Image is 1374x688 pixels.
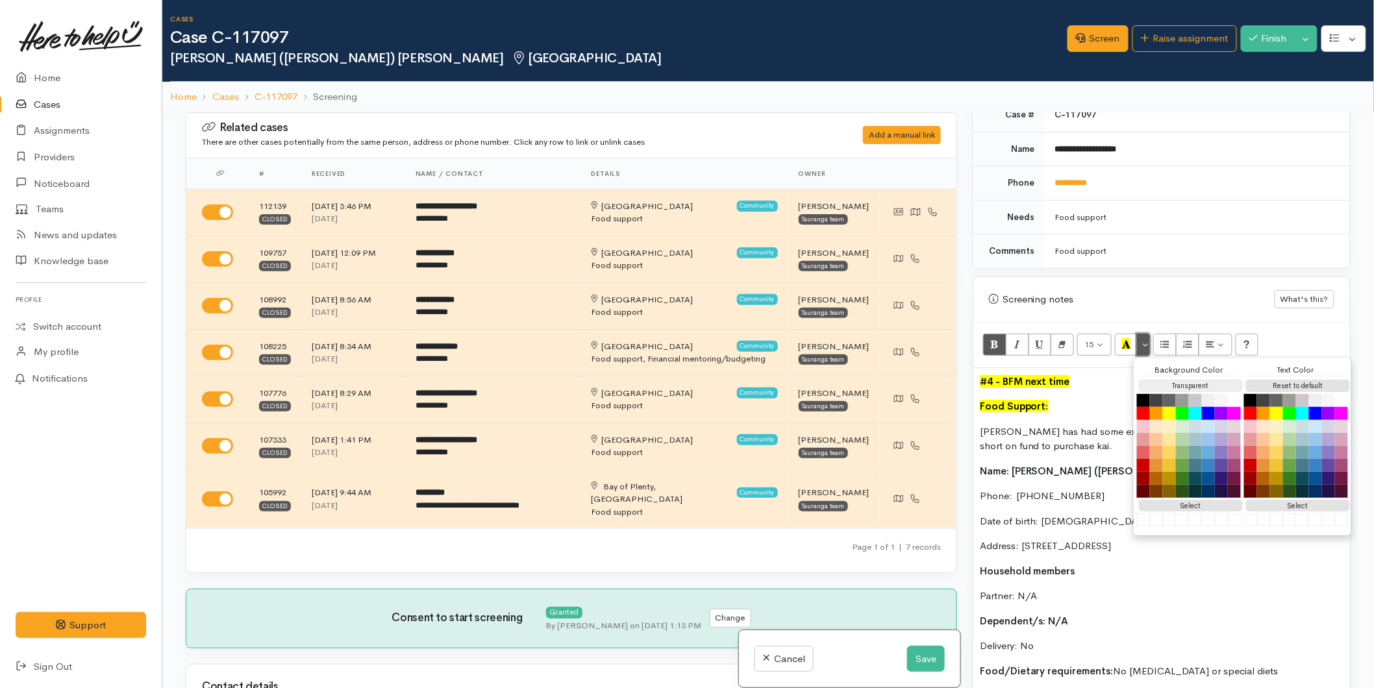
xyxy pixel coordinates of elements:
button: #FFFFFF [1309,513,1322,526]
div: [GEOGRAPHIC_DATA] [592,247,693,260]
button: Mai Tai [1257,472,1270,485]
p: [PERSON_NAME] has had some extra expenses this week which has left him short on fund to purchase ... [980,424,1343,454]
button: Guardsman Red [1137,459,1150,472]
button: Karry [1150,420,1163,433]
div: [GEOGRAPHIC_DATA] [592,387,693,400]
div: [PERSON_NAME] [799,200,869,213]
button: Zanah [1176,420,1189,433]
div: Tauranga team [799,261,848,271]
a: C-117097 [255,90,297,104]
button: Tropical Blue [1202,420,1215,433]
button: Gallery [1202,394,1215,407]
button: Sangria [1137,472,1150,485]
span: Community [737,487,778,498]
button: Green [1283,407,1296,420]
div: Food support [592,446,778,459]
button: Gallery [1309,394,1322,407]
button: Parsley [1176,485,1189,498]
span: Community [737,434,778,445]
div: Add a manual link [863,126,941,145]
button: Meteorite [1322,472,1335,485]
button: Cold Purple [1322,433,1335,446]
button: Butterfly Bush [1322,459,1335,472]
button: Reset to default [1246,380,1350,392]
p: Phone: [PHONE_NUMBER] [980,489,1343,504]
div: Tauranga team [799,501,848,511]
font: Food Support: [980,400,1049,412]
span: 15 [1085,339,1094,350]
td: Needs [973,200,1045,234]
button: Mai Tai [1150,472,1163,485]
div: Tauranga team [799,354,848,365]
button: Buddha Gold [1163,472,1176,485]
button: Dandelion [1270,446,1283,459]
th: # [249,158,301,190]
button: Pale Slate [1296,394,1309,407]
button: Golden Dream [1270,459,1283,472]
td: 112139 [249,189,301,236]
div: By [PERSON_NAME] on [DATE] 1:13 PM [546,619,702,632]
button: Yellow [1163,407,1176,420]
button: Botticelli [1189,420,1202,433]
small: There are other cases potentially from the same person, address or phone number. Click any row to... [202,136,645,147]
button: Rajah [1257,446,1270,459]
button: Loulou [1228,485,1241,498]
button: Dove Gray [1163,394,1176,407]
button: Electric Violet [1215,407,1228,420]
span: [GEOGRAPHIC_DATA] [512,50,662,66]
a: Screen [1068,25,1129,52]
time: [DATE] [312,500,338,511]
button: Olive [1270,485,1283,498]
div: [DATE] 8:56 AM [312,293,395,306]
div: [PERSON_NAME] [799,434,869,447]
button: Cold Purple [1215,433,1228,446]
td: 108225 [249,329,301,376]
button: Finish [1241,25,1295,52]
div: Food support [592,306,778,319]
button: Italic (CTRL+I) [1006,334,1029,356]
button: #FFFFFF [1244,513,1257,526]
button: Chelsea Cucumber [1176,459,1189,472]
button: Smalt Blue [1296,459,1309,472]
td: Comments [973,234,1045,268]
button: Fire Bush [1257,459,1270,472]
button: Midnight Blue [1202,485,1215,498]
button: #FFFFFF [1202,513,1215,526]
button: Orange Peel [1150,407,1163,420]
button: #FFFFFF [1283,513,1296,526]
div: Tauranga team [799,401,848,412]
button: Pale Slate [1189,394,1202,407]
button: Cyan [1189,407,1202,420]
div: [DATE] 12:09 PM [312,247,395,260]
button: Blue Marguerite [1322,446,1335,459]
button: Mandy [1244,446,1257,459]
td: Name [973,132,1045,166]
button: More Color [1137,334,1150,356]
div: Closed [259,401,291,412]
button: Dove Gray [1270,394,1283,407]
h1: Case C-117097 [170,29,1068,47]
div: Text Color [1249,364,1343,376]
button: Mischka [1322,420,1335,433]
button: Help [1236,334,1259,356]
button: #FFFFFF [1163,513,1176,526]
span: Bay of Plenty, [603,481,656,492]
div: Tauranga team [799,448,848,458]
button: Casper [1296,433,1309,446]
button: Parsley [1283,485,1296,498]
button: Careys Pink [1335,433,1348,446]
div: Background Color [1142,364,1236,376]
span: Community [737,201,778,211]
div: [GEOGRAPHIC_DATA] [592,340,693,353]
button: Viking [1202,446,1215,459]
button: Tiber [1189,485,1202,498]
button: Alabaster [1215,394,1228,407]
div: [GEOGRAPHIC_DATA] [592,200,693,213]
button: #FFFFFF [1150,513,1163,526]
button: Select [1139,500,1243,512]
button: Cadillac [1228,459,1241,472]
p: Date of birth: [DEMOGRAPHIC_DATA] [980,514,1343,529]
button: Perano [1202,433,1215,446]
div: [DATE] 3:46 PM [312,200,395,213]
button: Tonys Pink [1137,433,1150,446]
